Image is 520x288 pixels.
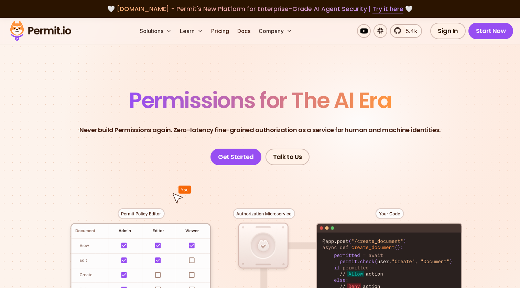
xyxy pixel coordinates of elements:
img: Permit logo [7,19,74,43]
a: Talk to Us [266,149,310,165]
a: Sign In [430,23,466,39]
a: Pricing [208,24,232,38]
div: 🤍 🤍 [17,4,503,14]
a: Start Now [468,23,513,39]
button: Solutions [137,24,174,38]
p: Never build Permissions again. Zero-latency fine-grained authorization as a service for human and... [79,125,441,135]
a: Get Started [210,149,261,165]
button: Learn [177,24,206,38]
a: 5.4k [390,24,422,38]
a: Try it here [372,4,403,13]
span: [DOMAIN_NAME] - Permit's New Platform for Enterprise-Grade AI Agent Security | [117,4,403,13]
span: Permissions for The AI Era [129,85,391,116]
span: 5.4k [402,27,417,35]
button: Company [256,24,295,38]
a: Docs [235,24,253,38]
